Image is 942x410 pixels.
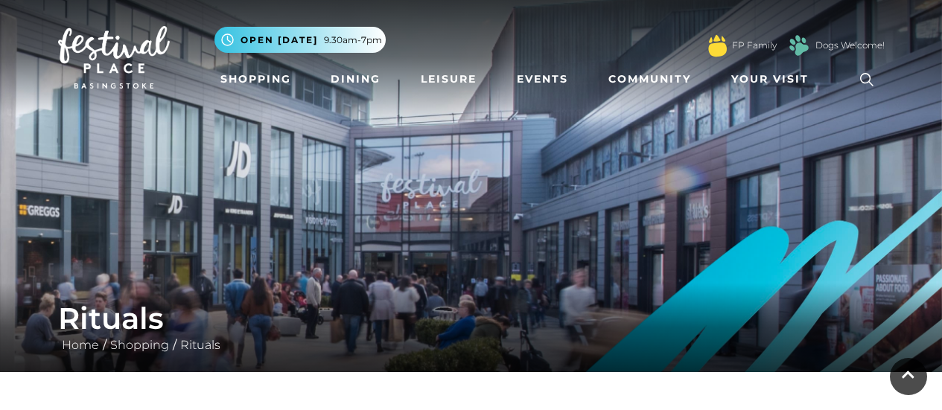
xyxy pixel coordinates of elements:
img: Festival Place Logo [58,26,170,89]
a: Shopping [106,338,173,352]
a: Dining [325,65,386,93]
span: 9.30am-7pm [324,33,382,47]
a: FP Family [732,39,777,52]
a: Community [602,65,697,93]
button: Open [DATE] 9.30am-7pm [214,27,386,53]
div: / / [47,301,896,354]
a: Dogs Welcome! [815,39,885,52]
a: Rituals [176,338,224,352]
span: Open [DATE] [241,33,318,47]
h1: Rituals [58,301,885,336]
a: Leisure [415,65,483,93]
a: Home [58,338,103,352]
span: Your Visit [731,71,809,87]
a: Shopping [214,65,297,93]
a: Events [511,65,574,93]
a: Your Visit [725,65,822,93]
